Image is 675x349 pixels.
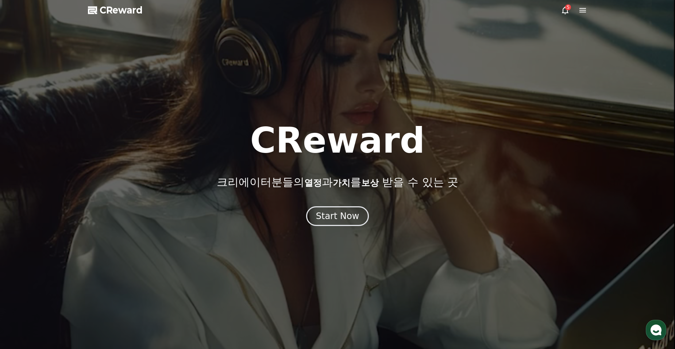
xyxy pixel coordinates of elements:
[306,206,369,226] button: Start Now
[561,6,570,15] a: 5
[316,210,359,222] div: Start Now
[304,178,322,188] span: 열정
[250,123,425,158] h1: CReward
[333,178,350,188] span: 가치
[361,178,379,188] span: 보상
[306,214,369,220] a: Start Now
[217,176,458,189] p: 크리에이터분들의 과 를 받을 수 있는 곳
[100,4,143,16] span: CReward
[565,4,571,10] div: 5
[88,4,143,16] a: CReward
